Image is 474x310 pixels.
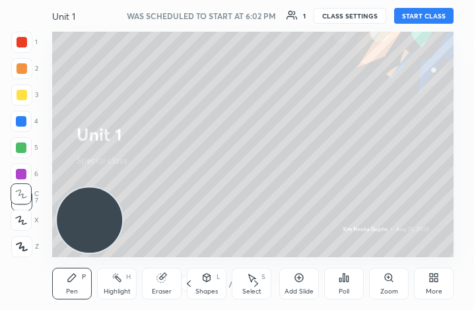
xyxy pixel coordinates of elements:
[152,288,172,295] div: Eraser
[394,8,454,24] button: START CLASS
[11,236,39,257] div: Z
[127,10,276,22] h5: WAS SCHEDULED TO START AT 6:02 PM
[11,164,38,185] div: 6
[11,137,38,158] div: 5
[426,288,442,295] div: More
[314,8,386,24] button: CLASS SETTINGS
[339,288,349,295] div: Poll
[217,274,220,280] div: L
[380,288,398,295] div: Zoom
[195,288,218,295] div: Shapes
[52,10,75,22] h4: Unit 1
[242,288,261,295] div: Select
[303,13,306,19] div: 1
[11,84,38,106] div: 3
[126,274,131,280] div: H
[11,210,39,231] div: X
[261,274,265,280] div: S
[285,288,314,295] div: Add Slide
[82,274,86,280] div: P
[11,183,39,204] div: C
[11,111,38,132] div: 4
[66,288,78,295] div: Pen
[228,280,232,288] div: /
[104,288,131,295] div: Highlight
[11,32,38,53] div: 1
[11,58,38,79] div: 2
